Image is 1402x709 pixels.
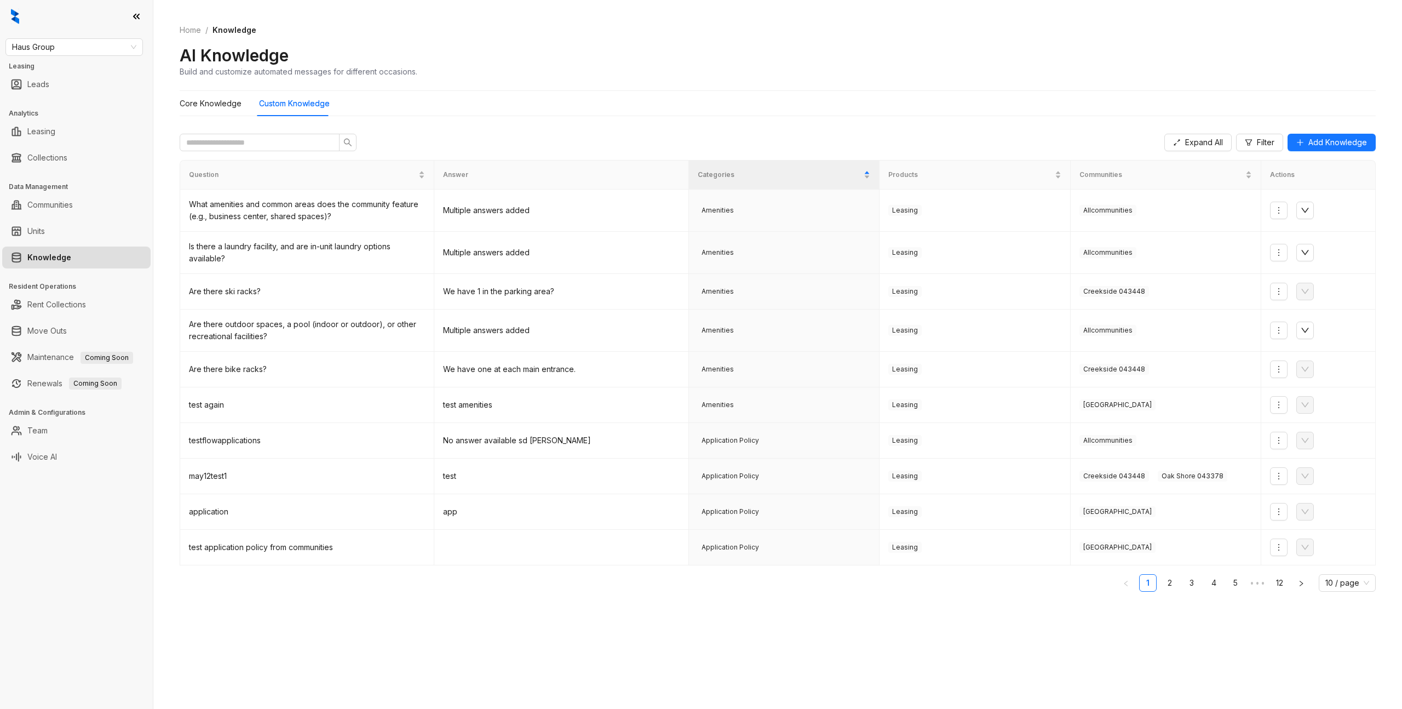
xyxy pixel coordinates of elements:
[698,205,738,216] span: Amenities
[888,247,922,258] span: Leasing
[888,325,922,336] span: Leasing
[9,182,153,192] h3: Data Management
[1117,574,1135,592] button: left
[27,220,45,242] a: Units
[1274,472,1283,481] span: more
[698,325,738,336] span: Amenities
[2,121,151,142] li: Leasing
[1271,574,1288,592] li: 12
[434,274,688,310] td: We have 1 in the parking area?
[1123,580,1129,587] span: left
[698,364,738,375] span: Amenities
[343,138,352,147] span: search
[1257,136,1274,148] span: Filter
[1301,326,1309,335] span: down
[1325,575,1369,591] span: 10 / page
[2,294,151,316] li: Rent Collections
[2,194,151,216] li: Communities
[1185,136,1223,148] span: Expand All
[27,147,67,169] a: Collections
[1274,248,1283,257] span: more
[1139,574,1157,592] li: 1
[1227,575,1244,591] a: 5
[1071,161,1261,190] th: Communities
[1079,286,1149,297] span: Creekside 043448
[2,420,151,442] li: Team
[189,198,425,222] div: What amenities and common areas does the community feature (e.g., business center, shared spaces)?
[1205,574,1222,592] li: 4
[698,542,763,553] span: Application Policy
[189,318,425,342] div: Are there outdoor spaces, a pool (indoor or outdoor), or other recreational facilities?
[2,73,151,95] li: Leads
[1274,436,1283,445] span: more
[1183,574,1200,592] li: 3
[434,161,688,190] th: Answer
[189,470,425,482] div: may12test1
[27,420,48,442] a: Team
[1261,161,1376,190] th: Actions
[1249,574,1266,592] li: Next 5 Pages
[1079,170,1243,180] span: Communities
[180,66,417,77] div: Build and customize automated messages for different occasions.
[1079,506,1156,517] span: [GEOGRAPHIC_DATA]
[27,294,86,316] a: Rent Collections
[189,434,425,447] div: testflowapplications
[880,161,1070,190] th: Products
[189,541,425,553] div: test application policy from communities
[27,247,71,268] a: Knowledge
[1227,574,1244,592] li: 5
[189,399,425,411] div: test again
[189,506,425,518] div: application
[1161,574,1179,592] li: 2
[1079,205,1136,216] span: All communities
[698,170,861,180] span: Categories
[1296,139,1304,146] span: plus
[888,471,922,482] span: Leasing
[1079,325,1136,336] span: All communities
[1274,365,1283,374] span: more
[212,25,256,35] span: Knowledge
[888,435,922,446] span: Leasing
[2,446,151,468] li: Voice AI
[698,399,738,410] span: Amenities
[1274,287,1283,296] span: more
[1319,574,1376,592] div: Page Size
[434,494,688,530] td: app
[1079,542,1156,553] span: [GEOGRAPHIC_DATA]
[434,232,688,274] td: Multiple answers added
[259,98,330,110] div: Custom Knowledge
[434,310,688,352] td: Multiple answers added
[1288,134,1376,151] button: Add Knowledge
[1158,471,1227,482] span: Oak Shore 043378
[1164,134,1232,151] button: Expand All
[189,170,416,180] span: Question
[2,320,151,342] li: Move Outs
[9,282,153,291] h3: Resident Operations
[180,45,289,66] h2: AI Knowledge
[888,286,922,297] span: Leasing
[434,459,688,494] td: test
[888,399,922,410] span: Leasing
[12,39,136,55] span: Haus Group
[1298,580,1305,587] span: right
[189,285,425,298] div: Are there ski racks?
[1079,364,1149,375] span: Creekside 043448
[698,286,738,297] span: Amenities
[1292,574,1310,592] li: Next Page
[888,506,922,517] span: Leasing
[27,320,67,342] a: Move Outs
[9,408,153,418] h3: Admin & Configurations
[2,147,151,169] li: Collections
[11,9,19,24] img: logo
[1274,507,1283,516] span: more
[1245,139,1252,146] span: filter
[1079,471,1149,482] span: Creekside 043448
[1117,574,1135,592] li: Previous Page
[1249,574,1266,592] span: •••
[1079,247,1136,258] span: All communities
[1274,206,1283,215] span: more
[189,363,425,375] div: Are there bike racks?
[888,170,1052,180] span: Products
[1274,401,1283,409] span: more
[177,24,203,36] a: Home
